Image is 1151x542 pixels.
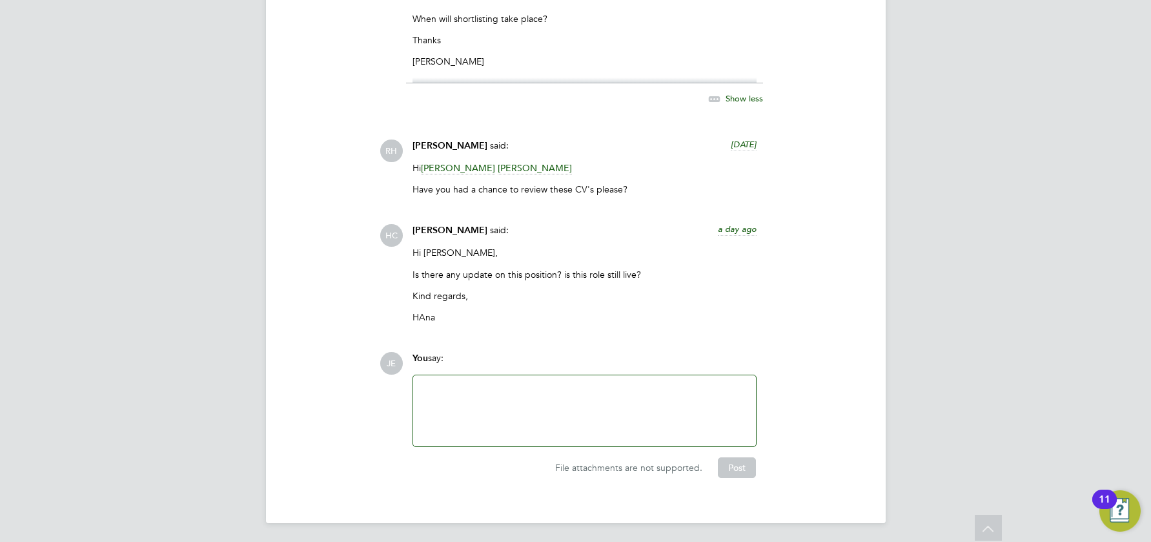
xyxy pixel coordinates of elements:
span: File attachments are not supported. [555,462,702,474]
span: Show less [726,93,763,104]
span: You [413,353,428,364]
button: Post [718,457,756,478]
span: HC [380,224,403,247]
span: [PERSON_NAME] [498,162,572,174]
p: Hi [413,162,757,174]
span: said: [490,224,509,236]
span: [PERSON_NAME] [421,162,495,174]
p: Is there any update on this position? is this role still live? [413,269,757,280]
p: Hi [PERSON_NAME], [413,247,757,258]
span: [PERSON_NAME] [413,225,487,236]
p: Thanks [413,34,757,46]
p: Have you had a chance to review these CV's please? [413,183,757,195]
span: RH [380,140,403,162]
span: a day ago [718,224,757,235]
p: Kind regards, [413,290,757,302]
p: [PERSON_NAME] [413,56,757,67]
p: HAna [413,311,757,323]
span: [DATE] [731,139,757,150]
button: Open Resource Center, 11 new notifications [1099,490,1141,532]
span: said: [490,140,509,151]
span: JE [380,352,403,375]
span: [PERSON_NAME] [413,140,487,151]
p: When will shortlisting take place? [413,13,757,25]
div: 11 [1099,499,1110,516]
div: say: [413,352,757,375]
